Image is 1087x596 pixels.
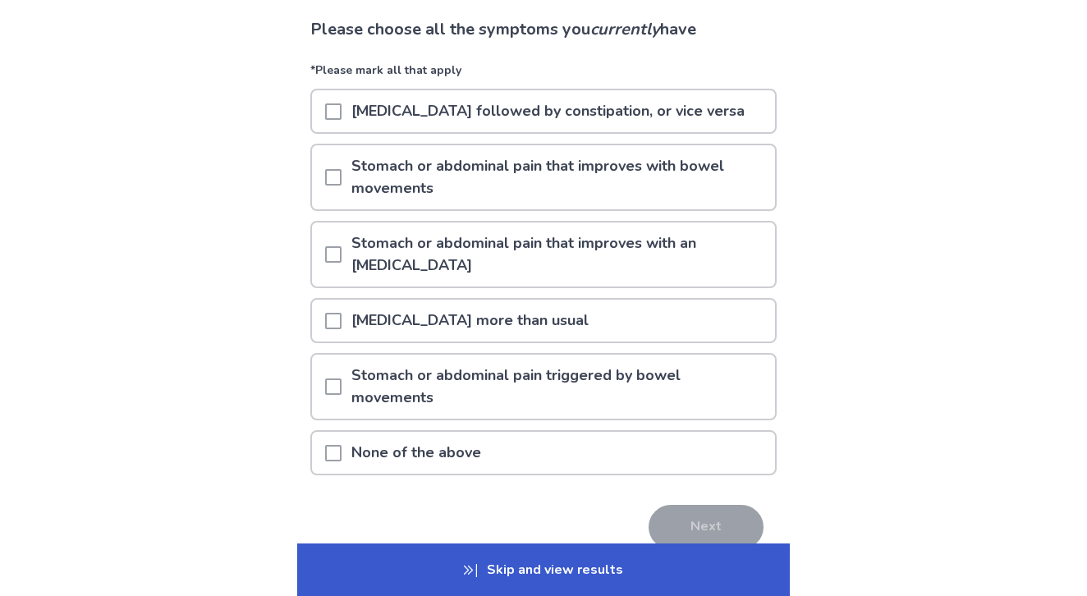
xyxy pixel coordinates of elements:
[342,432,491,474] p: None of the above
[649,505,764,549] button: Next
[297,543,790,596] p: Skip and view results
[342,145,775,209] p: Stomach or abdominal pain that improves with bowel movements
[342,355,775,419] p: Stomach or abdominal pain triggered by bowel movements
[310,62,777,89] p: *Please mark all that apply
[590,18,660,40] i: currently
[342,222,775,287] p: Stomach or abdominal pain that improves with an [MEDICAL_DATA]
[342,300,599,342] p: [MEDICAL_DATA] more than usual
[342,90,754,132] p: [MEDICAL_DATA] followed by constipation, or vice versa
[310,17,777,42] p: Please choose all the symptoms you have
